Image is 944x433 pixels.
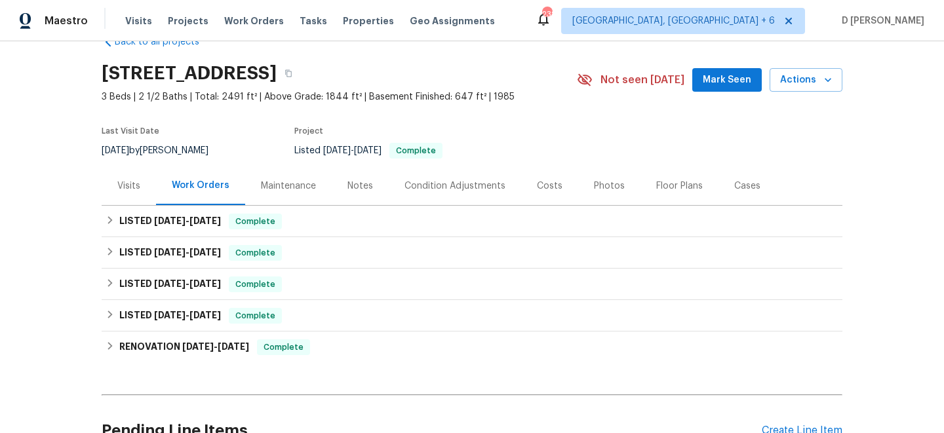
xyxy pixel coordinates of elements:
[102,269,842,300] div: LISTED [DATE]-[DATE]Complete
[404,179,505,193] div: Condition Adjustments
[154,311,186,320] span: [DATE]
[258,341,309,354] span: Complete
[572,14,775,28] span: [GEOGRAPHIC_DATA], [GEOGRAPHIC_DATA] + 6
[119,276,221,292] h6: LISTED
[172,179,229,192] div: Work Orders
[294,127,323,135] span: Project
[154,311,221,320] span: -
[224,14,284,28] span: Work Orders
[323,146,351,155] span: [DATE]
[119,214,221,229] h6: LISTED
[45,14,88,28] span: Maestro
[218,342,249,351] span: [DATE]
[102,127,159,135] span: Last Visit Date
[542,8,551,21] div: 232
[294,146,442,155] span: Listed
[189,279,221,288] span: [DATE]
[189,248,221,257] span: [DATE]
[300,16,327,26] span: Tasks
[391,147,441,155] span: Complete
[230,309,281,322] span: Complete
[102,206,842,237] div: LISTED [DATE]-[DATE]Complete
[119,245,221,261] h6: LISTED
[182,342,249,351] span: -
[703,72,751,88] span: Mark Seen
[119,308,221,324] h6: LISTED
[347,179,373,193] div: Notes
[734,179,760,193] div: Cases
[102,146,129,155] span: [DATE]
[102,35,227,48] a: Back to all projects
[119,339,249,355] h6: RENOVATION
[154,248,186,257] span: [DATE]
[182,342,214,351] span: [DATE]
[189,216,221,225] span: [DATE]
[154,216,186,225] span: [DATE]
[125,14,152,28] span: Visits
[537,179,562,193] div: Costs
[594,179,625,193] div: Photos
[154,216,221,225] span: -
[354,146,382,155] span: [DATE]
[230,246,281,259] span: Complete
[117,179,140,193] div: Visits
[770,68,842,92] button: Actions
[102,67,277,80] h2: [STREET_ADDRESS]
[168,14,208,28] span: Projects
[323,146,382,155] span: -
[836,14,924,28] span: D [PERSON_NAME]
[343,14,394,28] span: Properties
[102,237,842,269] div: LISTED [DATE]-[DATE]Complete
[154,279,221,288] span: -
[102,143,224,159] div: by [PERSON_NAME]
[656,179,703,193] div: Floor Plans
[102,331,842,363] div: RENOVATION [DATE]-[DATE]Complete
[230,278,281,291] span: Complete
[600,73,684,86] span: Not seen [DATE]
[261,179,316,193] div: Maintenance
[154,279,186,288] span: [DATE]
[410,14,495,28] span: Geo Assignments
[102,300,842,331] div: LISTED [DATE]-[DATE]Complete
[277,62,300,85] button: Copy Address
[780,72,832,88] span: Actions
[102,90,577,104] span: 3 Beds | 2 1/2 Baths | Total: 2491 ft² | Above Grade: 1844 ft² | Basement Finished: 647 ft² | 1985
[154,248,221,257] span: -
[692,68,762,92] button: Mark Seen
[230,215,281,228] span: Complete
[189,311,221,320] span: [DATE]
